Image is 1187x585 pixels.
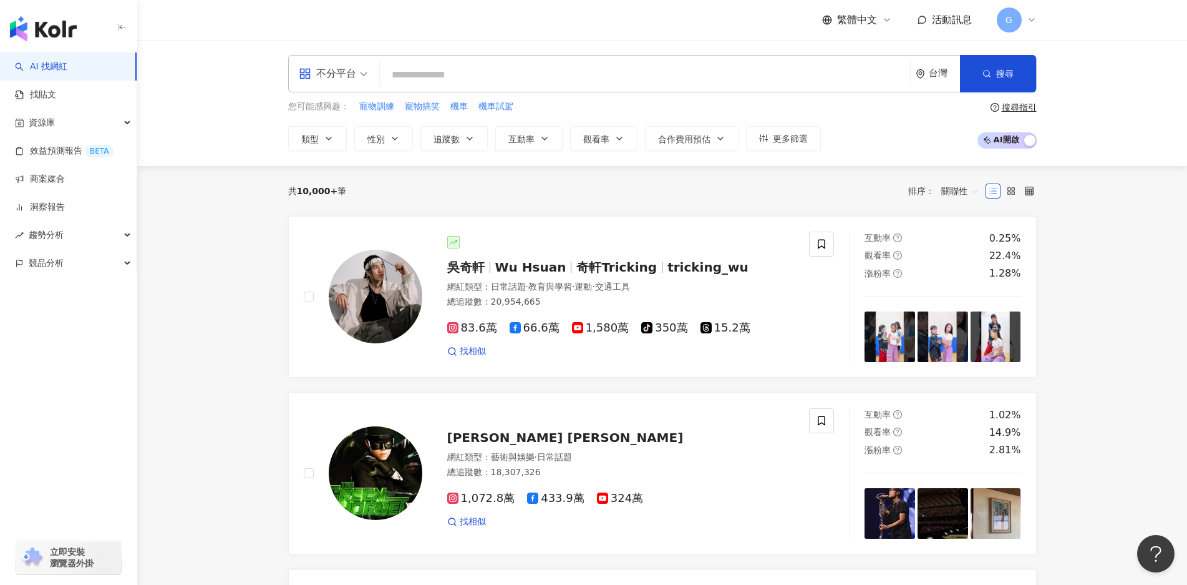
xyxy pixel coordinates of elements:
[528,282,572,292] span: 教育與學習
[50,546,94,569] span: 立即安裝 瀏覽器外掛
[460,516,486,528] span: 找相似
[989,249,1021,263] div: 22.4%
[508,134,535,144] span: 互動率
[641,322,687,335] span: 350萬
[893,446,902,455] span: question-circle
[893,410,902,419] span: question-circle
[299,67,311,80] span: appstore
[447,345,486,358] a: 找相似
[510,322,560,335] span: 66.6萬
[16,541,121,574] a: chrome extension立即安裝 瀏覽器外掛
[865,312,915,362] img: post-image
[989,232,1021,245] div: 0.25%
[447,466,795,479] div: 總追蹤數 ： 18,307,326
[447,296,795,308] div: 總追蹤數 ： 20,954,665
[918,312,968,362] img: post-image
[996,69,1014,79] span: 搜尋
[572,282,574,292] span: ·
[893,269,902,278] span: question-circle
[1137,535,1175,573] iframe: Help Scout Beacon - Open
[746,126,821,151] button: 更多篩選
[526,282,528,292] span: ·
[971,488,1021,539] img: post-image
[495,260,566,275] span: Wu Hsuan
[865,268,891,278] span: 漲粉率
[20,548,44,568] img: chrome extension
[478,101,513,113] span: 機車試駕
[773,134,808,144] span: 更多篩選
[865,250,891,260] span: 觀看率
[893,251,902,260] span: question-circle
[908,181,986,201] div: 排序：
[960,55,1036,92] button: 搜尋
[359,100,395,114] button: 寵物訓練
[645,126,739,151] button: 合作費用預估
[658,134,710,144] span: 合作費用預估
[478,100,514,114] button: 機車試駕
[434,134,460,144] span: 追蹤數
[297,186,338,196] span: 10,000+
[583,134,609,144] span: 觀看率
[918,488,968,539] img: post-image
[15,145,114,157] a: 效益預測報告BETA
[595,282,630,292] span: 交通工具
[29,109,55,137] span: 資源庫
[574,282,592,292] span: 運動
[15,61,67,73] a: searchAI 找網紅
[989,267,1021,280] div: 1.28%
[29,221,64,249] span: 趨勢分析
[1005,13,1012,27] span: G
[420,126,488,151] button: 追蹤數
[447,322,497,335] span: 83.6萬
[592,282,594,292] span: ·
[447,430,684,445] span: [PERSON_NAME] [PERSON_NAME]
[367,134,385,144] span: 性別
[447,260,485,275] span: 吳奇軒
[576,260,657,275] span: 奇軒Tricking
[1002,102,1037,112] div: 搜尋指引
[991,103,999,112] span: question-circle
[15,173,65,185] a: 商案媒合
[447,281,795,293] div: 網紅類型 ：
[288,216,1037,378] a: KOL Avatar吳奇軒Wu Hsuan奇軒Trickingtricking_wu網紅類型：日常話題·教育與學習·運動·交通工具總追蹤數：20,954,66583.6萬66.6萬1,580萬3...
[837,13,877,27] span: 繁體中文
[989,426,1021,440] div: 14.9%
[299,64,356,84] div: 不分平台
[491,282,526,292] span: 日常話題
[405,101,440,113] span: 寵物搞笑
[570,126,637,151] button: 觀看率
[15,231,24,240] span: rise
[893,428,902,436] span: question-circle
[916,69,925,79] span: environment
[288,101,349,113] span: 您可能感興趣：
[667,260,749,275] span: tricking_wu
[865,410,891,420] span: 互動率
[700,322,750,335] span: 15.2萬
[288,126,347,151] button: 類型
[527,492,584,505] span: 433.9萬
[495,126,563,151] button: 互動率
[450,101,468,113] span: 機車
[450,100,468,114] button: 機車
[447,492,515,505] span: 1,072.8萬
[572,322,629,335] span: 1,580萬
[359,101,394,113] span: 寵物訓練
[288,393,1037,554] a: KOL Avatar[PERSON_NAME] [PERSON_NAME]網紅類型：藝術與娛樂·日常話題總追蹤數：18,307,3261,072.8萬433.9萬324萬找相似互動率questi...
[941,181,979,201] span: 關聯性
[15,201,65,214] a: 洞察報告
[865,488,915,539] img: post-image
[989,443,1021,457] div: 2.81%
[460,345,486,358] span: 找相似
[929,68,960,79] div: 台灣
[971,312,1021,362] img: post-image
[329,426,422,520] img: KOL Avatar
[989,408,1021,422] div: 1.02%
[404,100,440,114] button: 寵物搞笑
[932,14,972,26] span: 活動訊息
[865,427,891,437] span: 觀看率
[535,452,537,462] span: ·
[865,445,891,455] span: 漲粉率
[29,249,64,277] span: 競品分析
[537,452,572,462] span: 日常話題
[865,233,891,243] span: 互動率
